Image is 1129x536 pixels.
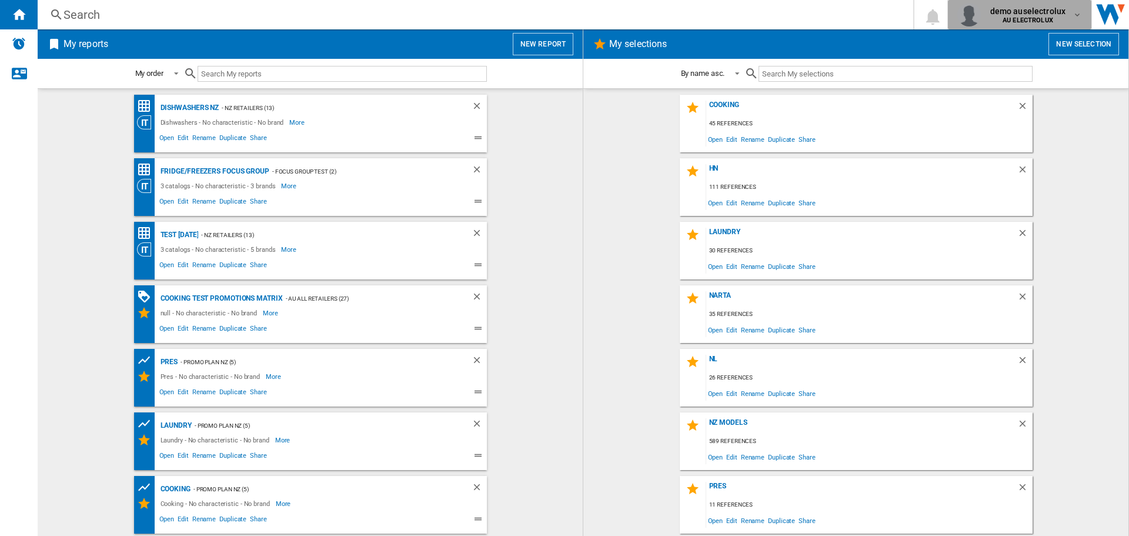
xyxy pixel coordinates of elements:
div: Delete [1017,101,1033,116]
span: Share [797,449,817,465]
span: Rename [739,195,766,211]
span: Rename [191,387,218,401]
div: 35 references [706,307,1033,322]
div: My Selections [137,369,158,384]
span: Edit [724,258,739,274]
span: Open [158,259,176,274]
div: null - No characteristic - No brand [158,306,263,320]
span: Duplicate [766,195,797,211]
div: Category View [137,179,158,193]
div: Delete [1017,418,1033,434]
div: HN [706,164,1017,180]
span: Edit [176,259,191,274]
span: Edit [176,323,191,337]
div: Category View [137,242,158,257]
div: - Promo Plan NZ (5) [191,482,448,497]
span: Duplicate [766,131,797,147]
div: By name asc. [681,69,725,78]
span: Rename [191,132,218,147]
span: Duplicate [218,132,248,147]
div: My Selections [137,433,158,447]
div: Delete [1017,164,1033,180]
div: Laundry [706,228,1017,244]
div: Dishwashers - No characteristic - No brand [158,115,290,129]
span: Duplicate [766,322,797,338]
span: Rename [191,196,218,210]
span: Open [158,450,176,464]
span: Open [706,322,725,338]
div: test [DATE] [158,228,199,242]
span: demo auselectrolux [990,5,1066,17]
div: Delete [1017,482,1033,498]
div: - NZ Retailers (13) [219,101,447,115]
span: Rename [739,131,766,147]
span: Share [248,450,269,464]
div: Product prices grid [137,417,158,431]
span: Edit [724,322,739,338]
span: Rename [739,385,766,401]
div: Laundry [158,418,192,433]
div: 11 references [706,498,1033,512]
div: Pres [158,355,178,369]
span: Duplicate [218,259,248,274]
span: Rename [739,322,766,338]
div: Narta [706,291,1017,307]
div: Fridge/Freezers Focus Group [158,164,269,179]
span: Open [706,449,725,465]
span: Duplicate [766,385,797,401]
div: 45 references [706,116,1033,131]
div: 3 catalogs - No characteristic - 5 brands [158,242,282,257]
div: Product prices grid [137,353,158,368]
div: PROMOTIONS Matrix [137,289,158,304]
h2: My reports [61,33,111,55]
div: Cooking [706,101,1017,116]
div: Pres - No characteristic - No brand [158,369,266,384]
span: Open [706,258,725,274]
span: Share [248,132,269,147]
span: Rename [191,450,218,464]
div: Category View [137,115,158,129]
div: Delete [472,482,487,497]
span: Edit [176,514,191,528]
h2: My selections [607,33,669,55]
span: Rename [739,512,766,528]
span: Open [706,385,725,401]
span: Edit [176,132,191,147]
span: Share [248,259,269,274]
span: Open [706,512,725,528]
div: 26 references [706,371,1033,385]
span: Share [797,195,817,211]
span: Duplicate [218,387,248,401]
div: Delete [1017,355,1033,371]
span: More [276,497,293,511]
div: Delete [1017,291,1033,307]
div: Delete [472,355,487,369]
div: Search [64,6,883,23]
div: Cooking - No characteristic - No brand [158,497,276,511]
div: Pres [706,482,1017,498]
span: Open [158,514,176,528]
div: My order [135,69,163,78]
span: Edit [176,196,191,210]
input: Search My reports [198,66,487,82]
span: Edit [724,385,739,401]
span: Share [248,323,269,337]
span: Edit [724,512,739,528]
span: More [281,242,298,257]
div: My Selections [137,497,158,511]
span: Duplicate [218,450,248,464]
div: 111 references [706,180,1033,195]
span: Share [797,512,817,528]
span: More [263,306,280,320]
span: Edit [176,387,191,401]
input: Search My selections [759,66,1032,82]
span: Duplicate [218,514,248,528]
span: Duplicate [766,258,797,274]
span: Edit [176,450,191,464]
span: Open [158,323,176,337]
span: Rename [739,449,766,465]
div: - AU All retailers (27) [283,291,448,306]
div: Dishwashers NZ [158,101,219,115]
span: More [281,179,298,193]
span: More [289,115,306,129]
